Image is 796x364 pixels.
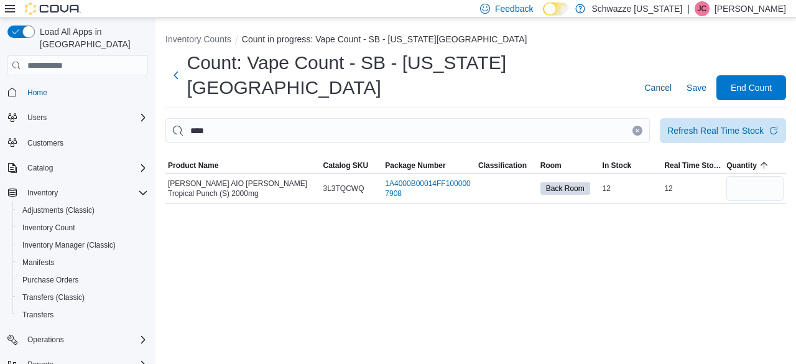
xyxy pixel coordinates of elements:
[591,1,682,16] p: Schwazze [US_STATE]
[12,219,153,236] button: Inventory Count
[27,113,47,123] span: Users
[22,185,63,200] button: Inventory
[22,240,116,250] span: Inventory Manager (Classic)
[17,255,148,270] span: Manifests
[476,158,538,173] button: Classification
[682,75,711,100] button: Save
[165,34,231,44] button: Inventory Counts
[12,306,153,324] button: Transfers
[716,75,786,100] button: End Count
[726,161,757,170] span: Quantity
[165,63,187,88] button: Next
[27,163,53,173] span: Catalog
[17,220,148,235] span: Inventory Count
[600,158,662,173] button: In Stock
[12,202,153,219] button: Adjustments (Classic)
[242,34,527,44] button: Count in progress: Vape Count - SB - [US_STATE][GEOGRAPHIC_DATA]
[632,126,642,136] button: Clear input
[168,161,218,170] span: Product Name
[478,161,527,170] span: Classification
[22,275,79,285] span: Purchase Orders
[12,236,153,254] button: Inventory Manager (Classic)
[540,182,590,195] span: Back Room
[662,158,724,173] button: Real Time Stock
[17,307,148,322] span: Transfers
[17,273,148,287] span: Purchase Orders
[22,85,52,100] a: Home
[35,26,148,50] span: Load All Apps in [GEOGRAPHIC_DATA]
[165,158,321,173] button: Product Name
[17,273,84,287] a: Purchase Orders
[2,109,153,126] button: Users
[724,158,786,173] button: Quantity
[22,205,95,215] span: Adjustments (Classic)
[644,82,672,94] span: Cancel
[12,271,153,289] button: Purchase Orders
[168,179,318,198] span: [PERSON_NAME] AIO [PERSON_NAME] Tropical Punch (S) 2000mg
[12,254,153,271] button: Manifests
[540,161,562,170] span: Room
[17,290,148,305] span: Transfers (Classic)
[165,33,786,48] nav: An example of EuiBreadcrumbs
[543,2,569,16] input: Dark Mode
[17,255,59,270] a: Manifests
[22,161,148,175] span: Catalog
[12,289,153,306] button: Transfers (Classic)
[660,118,786,143] button: Refresh Real Time Stock
[2,134,153,152] button: Customers
[22,185,148,200] span: Inventory
[715,1,786,16] p: [PERSON_NAME]
[323,184,364,194] span: 3L3TQCWQ
[22,84,148,100] span: Home
[27,188,58,198] span: Inventory
[385,179,473,198] a: 1A4000B00014FF1000007908
[22,110,52,125] button: Users
[385,161,445,170] span: Package Number
[17,203,148,218] span: Adjustments (Classic)
[22,136,68,151] a: Customers
[25,2,81,15] img: Cova
[546,183,585,194] span: Back Room
[27,335,64,345] span: Operations
[731,82,772,94] span: End Count
[603,161,632,170] span: In Stock
[667,124,764,137] div: Refresh Real Time Stock
[2,331,153,348] button: Operations
[687,1,690,16] p: |
[600,181,662,196] div: 12
[17,238,148,253] span: Inventory Manager (Classic)
[17,290,90,305] a: Transfers (Classic)
[22,161,58,175] button: Catalog
[639,75,677,100] button: Cancel
[2,83,153,101] button: Home
[2,159,153,177] button: Catalog
[695,1,710,16] div: Justin Cleer
[165,118,650,143] input: This is a search bar. After typing your query, hit enter to filter the results lower in the page.
[22,332,69,347] button: Operations
[22,135,148,151] span: Customers
[698,1,707,16] span: JC
[22,258,54,268] span: Manifests
[382,158,476,173] button: Package Number
[495,2,533,15] span: Feedback
[17,220,80,235] a: Inventory Count
[17,203,99,218] a: Adjustments (Classic)
[22,110,148,125] span: Users
[17,307,58,322] a: Transfers
[664,161,721,170] span: Real Time Stock
[27,88,47,98] span: Home
[323,161,369,170] span: Catalog SKU
[22,223,75,233] span: Inventory Count
[2,184,153,202] button: Inventory
[27,138,63,148] span: Customers
[22,332,148,347] span: Operations
[662,181,724,196] div: 12
[17,238,121,253] a: Inventory Manager (Classic)
[22,292,85,302] span: Transfers (Classic)
[687,82,706,94] span: Save
[321,158,383,173] button: Catalog SKU
[187,50,629,100] h1: Count: Vape Count - SB - [US_STATE][GEOGRAPHIC_DATA]
[22,310,53,320] span: Transfers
